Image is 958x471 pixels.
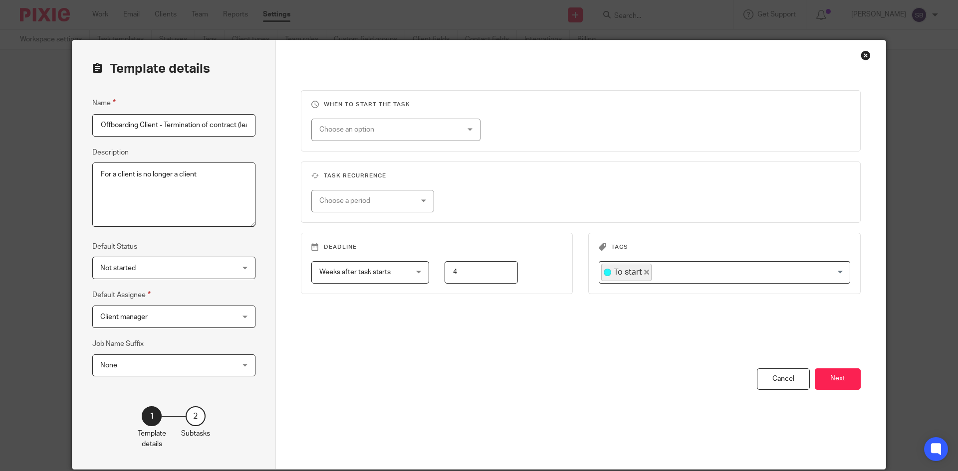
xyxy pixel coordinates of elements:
[861,50,871,60] div: Close this dialog window
[614,267,642,278] span: To start
[311,243,563,251] h3: Deadline
[319,119,448,140] div: Choose an option
[92,162,255,227] textarea: For a client is no longer a client
[319,190,411,211] div: Choose a period
[757,368,810,390] div: Cancel
[92,289,151,301] label: Default Assignee
[644,270,649,275] button: Deselect To start
[142,406,162,426] div: 1
[100,265,136,272] span: Not started
[815,368,861,390] button: Next
[653,264,844,281] input: Search for option
[319,269,391,276] span: Weeks after task starts
[311,172,851,180] h3: Task recurrence
[186,406,206,426] div: 2
[138,429,166,449] p: Template details
[599,243,850,251] h3: Tags
[92,148,129,157] label: Description
[100,362,117,369] span: None
[181,429,210,439] p: Subtasks
[311,101,851,109] h3: When to start the task
[100,314,148,320] span: Client manager
[599,261,850,284] div: Search for option
[92,339,144,349] label: Job Name Suffix
[92,60,210,77] h2: Template details
[92,242,137,252] label: Default Status
[92,97,116,109] label: Name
